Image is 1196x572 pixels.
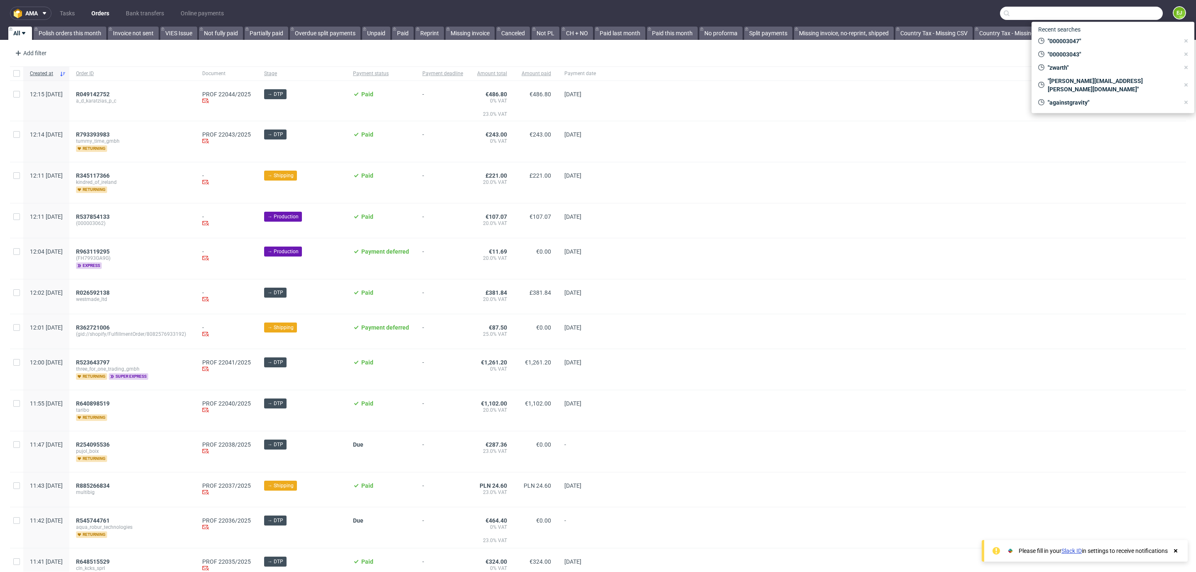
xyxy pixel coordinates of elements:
span: [DATE] [564,172,581,179]
span: tummy_time_gmbh [76,138,189,144]
span: €464.40 [485,517,507,524]
span: three_for_one_trading_gmbh [76,366,189,372]
span: (gid://shopify/FulfillmentOrder/8082576933192) [76,331,189,337]
span: taribo [76,407,189,413]
span: R523643797 [76,359,110,366]
a: Canceled [496,27,530,40]
span: R885266834 [76,482,110,489]
a: PROF 22040/2025 [202,400,251,407]
a: No proforma [699,27,743,40]
span: Document [202,70,251,77]
span: - [422,482,463,497]
span: 11:55 [DATE] [30,400,63,407]
a: Not PL [532,27,559,40]
span: "[PERSON_NAME][EMAIL_ADDRESS][PERSON_NAME][DOMAIN_NAME]" [1044,77,1179,93]
span: €243.00 [529,131,551,138]
span: 0% VAT [476,98,507,111]
span: - [422,517,463,538]
span: £221.00 [529,172,551,179]
div: Please fill in your in settings to receive notifications [1019,547,1168,555]
span: → DTP [267,359,283,366]
span: 20.0% VAT [476,179,507,186]
span: Amount paid [520,70,551,77]
span: [DATE] [564,91,581,98]
span: 12:15 [DATE] [30,91,63,98]
a: Paid [392,27,414,40]
span: 20.0% VAT [476,407,507,413]
span: [DATE] [564,482,581,489]
span: → DTP [267,289,283,296]
span: pujol_boix [76,448,189,455]
span: [DATE] [564,213,581,220]
span: ama [25,10,38,16]
span: Paid [361,213,373,220]
span: aqua_robur_technologies [76,524,189,530]
span: Amount total [476,70,507,77]
span: Payment date [564,70,596,77]
span: 12:11 [DATE] [30,213,63,220]
span: £381.84 [529,289,551,296]
span: €324.00 [529,558,551,565]
span: 25.0% VAT [476,331,507,337]
span: kindred_of_ireland [76,179,189,186]
span: R648515529 [76,558,110,565]
a: R648515529 [76,558,111,565]
span: → DTP [267,517,283,524]
a: Tasks [55,7,80,20]
span: (000003062) [76,220,189,227]
span: €87.50 [489,324,507,331]
span: → Shipping [267,172,294,179]
span: Paid [361,172,373,179]
a: PROF 22035/2025 [202,558,251,565]
a: Reprint [415,27,444,40]
a: R026592138 [76,289,111,296]
span: £221.00 [485,172,507,179]
div: - [202,248,251,263]
a: R254095536 [76,441,111,448]
span: €1,102.00 [525,400,551,407]
span: Paid [361,359,373,366]
span: Due [353,441,363,448]
a: Online payments [176,7,229,20]
a: Country Tax - Missing CSV [895,27,973,40]
span: - [422,441,463,462]
span: 11:41 [DATE] [30,558,63,565]
span: → DTP [267,558,283,565]
span: [DATE] [564,289,581,296]
figcaption: EJ [1174,7,1185,19]
span: "zwarth" [1044,64,1179,72]
span: Paid [361,91,373,98]
span: 12:02 [DATE] [30,289,63,296]
span: Paid [361,289,373,296]
span: [DATE] [564,359,581,366]
span: "againstgravity" [1044,98,1179,107]
a: R345117366 [76,172,111,179]
div: - [202,172,251,187]
a: Invoice not sent [108,27,159,40]
span: express [76,262,102,269]
span: - [422,359,463,380]
span: R254095536 [76,441,110,448]
div: - [202,324,251,339]
a: R885266834 [76,482,111,489]
span: 12:04 [DATE] [30,248,63,255]
span: (FH7993GA9G) [76,255,189,262]
span: 11:43 [DATE] [30,482,63,489]
span: Payment deadline [422,70,463,77]
span: €1,261.20 [481,359,507,366]
a: Unpaid [362,27,390,40]
span: R362721006 [76,324,110,331]
a: Slack ID [1061,548,1082,554]
span: super express [109,373,148,380]
span: €1,261.20 [525,359,551,366]
span: returning [76,186,107,193]
span: - [422,213,463,228]
span: Paid [361,558,373,565]
a: R640898519 [76,400,111,407]
span: returning [76,414,107,421]
a: PROF 22038/2025 [202,441,251,448]
span: R026592138 [76,289,110,296]
span: - [422,131,463,152]
span: €287.36 [485,441,507,448]
span: returning [76,145,107,152]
